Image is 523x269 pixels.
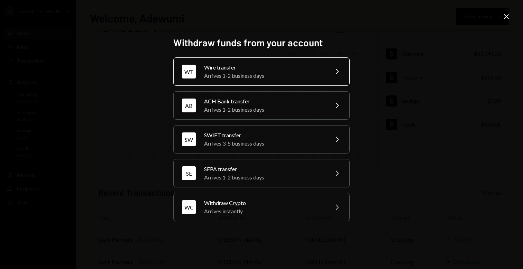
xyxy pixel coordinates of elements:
[182,200,196,214] div: WC
[173,36,350,49] h2: Withdraw funds from your account
[204,139,324,148] div: Arrives 3-5 business days
[182,99,196,112] div: AB
[173,91,350,120] button: ABACH Bank transferArrives 1-2 business days
[173,159,350,187] button: SESEPA transferArrives 1-2 business days
[204,131,324,139] div: SWIFT transfer
[204,207,324,215] div: Arrives instantly
[204,199,324,207] div: Withdraw Crypto
[204,173,324,182] div: Arrives 1-2 business days
[204,105,324,114] div: Arrives 1-2 business days
[173,193,350,221] button: WCWithdraw CryptoArrives instantly
[173,57,350,86] button: WTWire transferArrives 1-2 business days
[182,132,196,146] div: SW
[204,72,324,80] div: Arrives 1-2 business days
[173,125,350,154] button: SWSWIFT transferArrives 3-5 business days
[182,65,196,78] div: WT
[182,166,196,180] div: SE
[204,63,324,72] div: Wire transfer
[204,97,324,105] div: ACH Bank transfer
[204,165,324,173] div: SEPA transfer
